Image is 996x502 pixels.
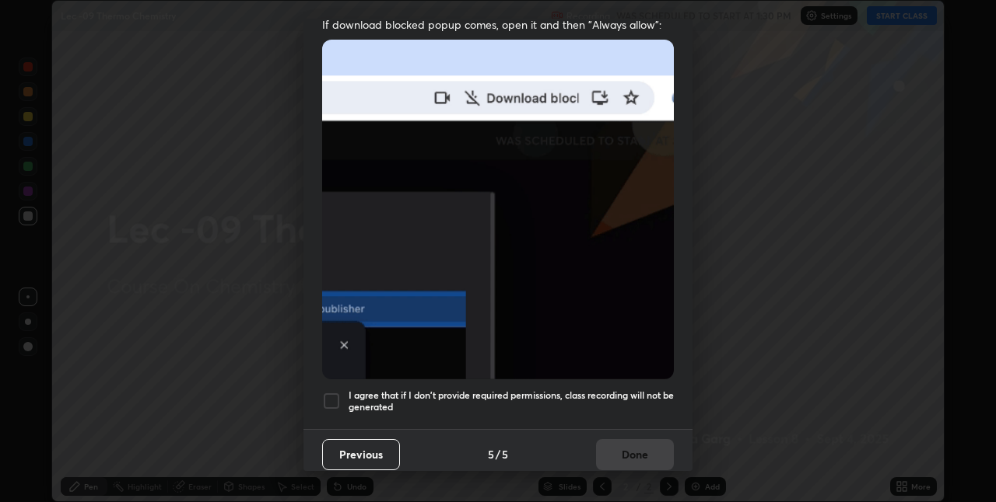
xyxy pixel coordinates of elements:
h4: 5 [502,446,508,462]
img: downloads-permission-blocked.gif [322,40,674,379]
h4: 5 [488,446,494,462]
button: Previous [322,439,400,470]
h5: I agree that if I don't provide required permissions, class recording will not be generated [349,389,674,413]
span: If download blocked popup comes, open it and then "Always allow": [322,17,674,32]
h4: / [496,446,500,462]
